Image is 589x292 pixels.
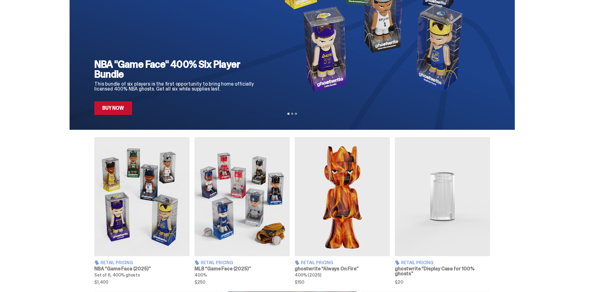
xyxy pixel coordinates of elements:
span: Retail Pricing [401,260,433,265]
button: View slide 3 [295,113,297,115]
span: $250 [194,280,290,284]
span: Set of 6, 400% ghosts [94,272,140,278]
h2: NBA "Game Face" 400% Six Player Bundle [94,59,259,79]
h3: ghostwrite “Always On Fire” [295,266,390,271]
h3: NBA “Game Face (2025)” [94,266,190,271]
span: Retail Pricing [201,260,233,265]
button: View slide 1 [288,113,289,115]
span: Retail Pricing [100,260,133,265]
img: Game Face (2025) [94,137,190,256]
a: Buy Now [94,101,132,115]
a: Display Case for 100% ghosts Retail Pricing [395,137,490,284]
span: Retail Pricing [301,260,333,265]
span: 400% [194,272,207,278]
p: This bundle of six players is the first opportunity to bring home officially licensed 400% NBA gh... [94,82,259,91]
img: Display Case for 100% ghosts [395,137,490,256]
img: Game Face (2025) [194,137,290,256]
h3: ghostwrite “Display Case for 100% ghosts” [395,266,490,276]
span: 400% (2025) [295,272,321,278]
h3: MLB “Game Face (2025)” [194,266,290,271]
span: $150 [295,280,390,284]
span: $1,400 [94,280,190,284]
span: $20 [395,280,490,284]
a: Always On Fire Retail Pricing [295,137,390,284]
a: Game Face (2025) Retail Pricing [194,137,290,284]
button: View slide 2 [291,113,293,115]
a: Game Face (2025) Retail Pricing [94,137,190,284]
img: Always On Fire [295,137,390,256]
